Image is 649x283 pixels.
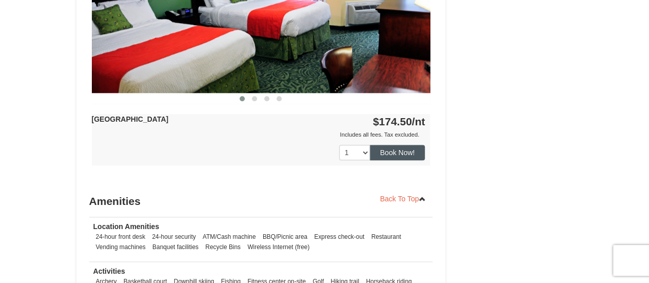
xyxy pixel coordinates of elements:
[93,222,160,231] strong: Location Amenities
[373,191,433,206] a: Back To Top
[93,232,148,242] li: 24-hour front desk
[149,232,198,242] li: 24-hour security
[89,191,433,212] h3: Amenities
[368,232,403,242] li: Restaurant
[245,242,312,252] li: Wireless Internet (free)
[93,242,148,252] li: Vending machines
[92,115,169,123] strong: [GEOGRAPHIC_DATA]
[92,129,425,140] div: Includes all fees. Tax excluded.
[150,242,201,252] li: Banquet facilities
[93,267,125,275] strong: Activities
[370,145,425,160] button: Book Now!
[373,116,425,127] strong: $174.50
[203,242,243,252] li: Recycle Bins
[311,232,367,242] li: Express check-out
[412,116,425,127] span: /nt
[260,232,310,242] li: BBQ/Picnic area
[200,232,259,242] li: ATM/Cash machine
